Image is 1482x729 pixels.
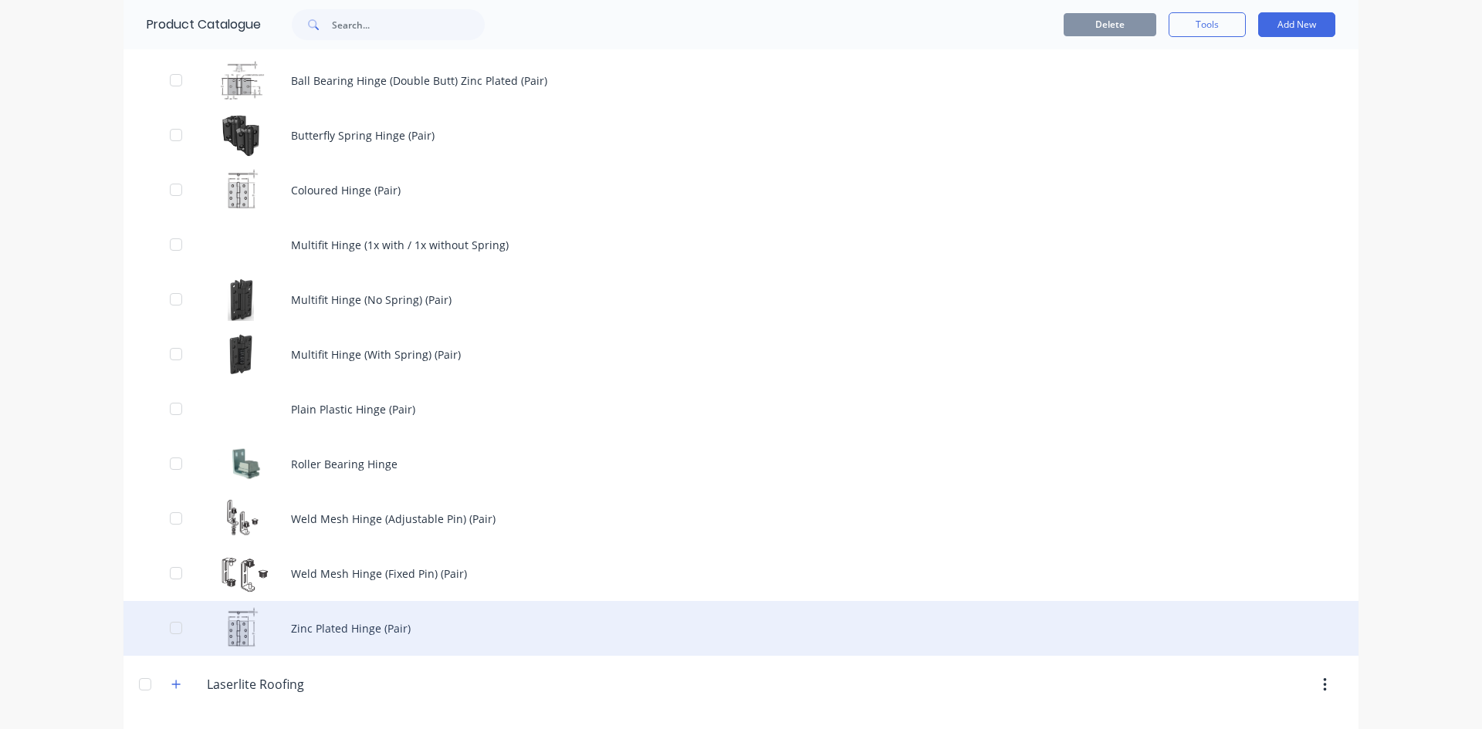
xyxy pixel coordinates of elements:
[1169,12,1246,37] button: Tools
[123,327,1358,382] div: Multifit Hinge (With Spring) (Pair)Multifit Hinge (With Spring) (Pair)
[207,675,390,694] input: Enter category name
[1064,13,1156,36] button: Delete
[123,108,1358,163] div: Butterfly Spring Hinge (Pair)Butterfly Spring Hinge (Pair)
[332,9,485,40] input: Search...
[123,546,1358,601] div: Weld Mesh Hinge (Fixed Pin) (Pair)Weld Mesh Hinge (Fixed Pin) (Pair)
[123,53,1358,108] div: Ball Bearing Hinge (Double Butt) Zinc Plated (Pair)Ball Bearing Hinge (Double Butt) Zinc Plated (...
[123,437,1358,491] div: Roller Bearing HingeRoller Bearing Hinge
[1258,12,1335,37] button: Add New
[123,382,1358,437] div: Plain Plastic Hinge (Pair)
[123,272,1358,327] div: Multifit Hinge (No Spring) (Pair)Multifit Hinge (No Spring) (Pair)
[123,491,1358,546] div: Weld Mesh Hinge (Adjustable Pin) (Pair)Weld Mesh Hinge (Adjustable Pin) (Pair)
[123,163,1358,218] div: Coloured Hinge (Pair)Coloured Hinge (Pair)
[123,218,1358,272] div: Multifit Hinge (1x with / 1x without Spring)
[123,601,1358,656] div: Zinc Plated Hinge (Pair)Zinc Plated Hinge (Pair)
